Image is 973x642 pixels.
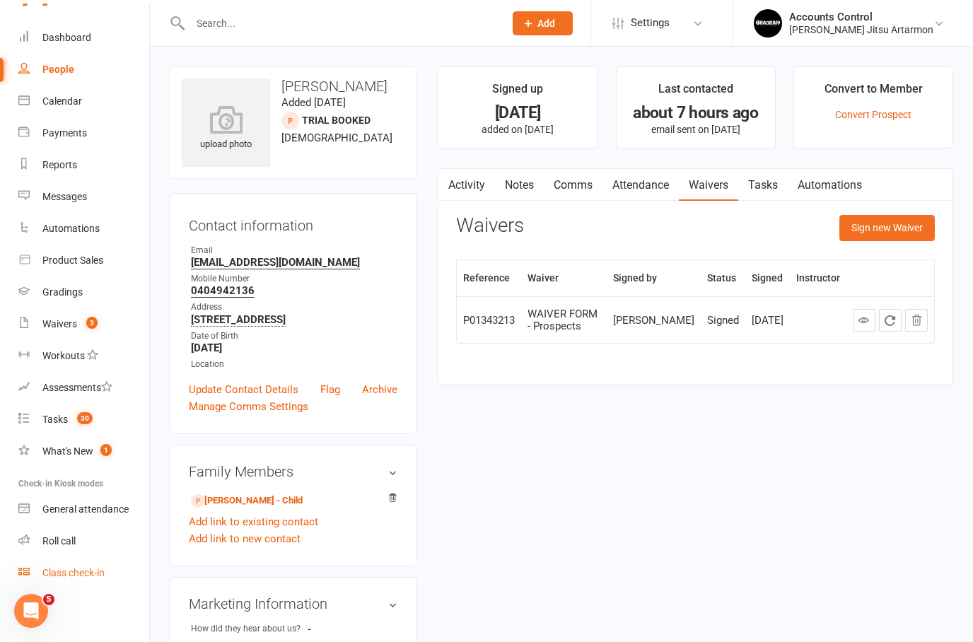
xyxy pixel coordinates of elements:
[42,32,91,43] div: Dashboard
[789,11,933,23] div: Accounts Control
[42,64,74,75] div: People
[738,169,788,202] a: Tasks
[790,260,846,296] th: Instructor
[701,260,745,296] th: Status
[189,513,318,530] a: Add link to existing contact
[189,464,397,479] h3: Family Members
[281,132,392,144] span: [DEMOGRAPHIC_DATA]
[191,329,397,343] div: Date of Birth
[825,80,923,105] div: Convert to Member
[42,159,77,170] div: Reports
[42,503,129,515] div: General attendance
[191,300,397,314] div: Address
[789,23,933,36] div: [PERSON_NAME] Jitsu Artarmon
[602,169,679,202] a: Attendance
[302,115,371,126] span: Trial Booked
[42,414,68,425] div: Tasks
[77,412,93,424] span: 30
[362,381,397,398] a: Archive
[86,317,98,329] span: 3
[18,525,149,557] a: Roll call
[658,80,733,105] div: Last contacted
[18,86,149,117] a: Calendar
[537,18,555,29] span: Add
[754,9,782,37] img: thumb_image1701918351.png
[451,105,584,120] div: [DATE]
[42,95,82,107] div: Calendar
[513,11,573,35] button: Add
[18,308,149,340] a: Waivers 3
[42,350,85,361] div: Workouts
[189,381,298,398] a: Update Contact Details
[189,596,397,612] h3: Marketing Information
[544,169,602,202] a: Comms
[629,105,762,120] div: about 7 hours ago
[457,260,521,296] th: Reference
[18,436,149,467] a: What's New1
[18,557,149,589] a: Class kiosk mode
[707,315,739,327] div: Signed
[18,181,149,213] a: Messages
[18,117,149,149] a: Payments
[18,276,149,308] a: Gradings
[18,372,149,404] a: Assessments
[189,398,308,415] a: Manage Comms Settings
[182,105,270,152] div: upload photo
[528,308,600,332] div: WAIVER FORM - Prospects
[463,315,515,327] div: P01343213
[42,286,83,298] div: Gradings
[18,54,149,86] a: People
[18,213,149,245] a: Automations
[18,245,149,276] a: Product Sales
[42,127,87,139] div: Payments
[42,318,77,329] div: Waivers
[451,124,584,135] p: added on [DATE]
[308,624,389,634] strong: -
[14,594,48,628] iframe: Intercom live chat
[191,342,397,354] strong: [DATE]
[631,7,670,39] span: Settings
[100,444,112,456] span: 1
[320,381,340,398] a: Flag
[18,340,149,372] a: Workouts
[191,358,397,371] div: Location
[839,215,935,240] button: Sign new Waiver
[42,567,105,578] div: Class check-in
[42,382,112,393] div: Assessments
[18,494,149,525] a: General attendance kiosk mode
[191,244,397,257] div: Email
[679,169,738,202] a: Waivers
[613,315,694,327] div: [PERSON_NAME]
[42,255,103,266] div: Product Sales
[43,594,54,605] span: 5
[18,22,149,54] a: Dashboard
[492,80,543,105] div: Signed up
[42,445,93,457] div: What's New
[191,494,303,508] a: [PERSON_NAME] - Child
[18,149,149,181] a: Reports
[629,124,762,135] p: email sent on [DATE]
[191,272,397,286] div: Mobile Number
[189,212,397,233] h3: Contact information
[182,78,404,94] h3: [PERSON_NAME]
[495,169,544,202] a: Notes
[42,191,87,202] div: Messages
[607,260,701,296] th: Signed by
[745,260,790,296] th: Signed
[191,622,308,636] div: How did they hear about us?
[521,260,607,296] th: Waiver
[788,169,872,202] a: Automations
[752,315,783,327] div: [DATE]
[835,109,911,120] a: Convert Prospect
[438,169,495,202] a: Activity
[456,215,524,237] h3: Waivers
[186,13,494,33] input: Search...
[281,96,346,109] time: Added [DATE]
[18,404,149,436] a: Tasks 30
[189,530,301,547] a: Add link to new contact
[42,535,76,547] div: Roll call
[42,223,100,234] div: Automations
